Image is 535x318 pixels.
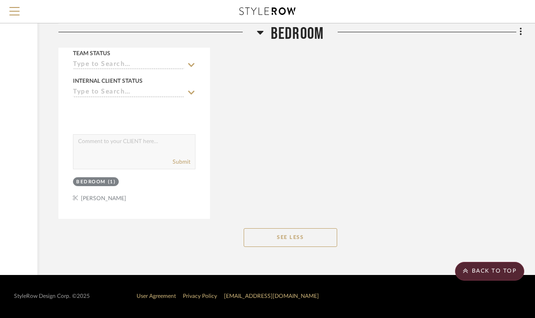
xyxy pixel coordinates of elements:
input: Type to Search… [73,88,184,97]
span: Bedroom [271,23,324,43]
a: User Agreement [137,293,176,299]
a: [EMAIL_ADDRESS][DOMAIN_NAME] [224,293,319,299]
input: Type to Search… [73,61,184,70]
div: Internal Client Status [73,77,143,85]
div: Bedroom [76,179,106,186]
div: (1) [108,179,116,186]
div: StyleRow Design Corp. ©2025 [14,293,90,300]
div: Team Status [73,49,110,58]
button: Submit [173,158,190,166]
a: Privacy Policy [183,293,217,299]
scroll-to-top-button: BACK TO TOP [455,262,524,281]
button: See Less [244,228,337,247]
